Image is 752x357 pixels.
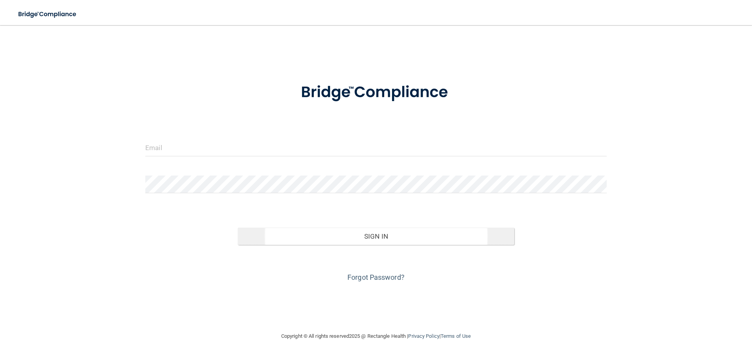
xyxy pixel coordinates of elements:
[408,333,439,339] a: Privacy Policy
[238,228,515,245] button: Sign In
[233,324,519,349] div: Copyright © All rights reserved 2025 @ Rectangle Health | |
[347,273,405,281] a: Forgot Password?
[441,333,471,339] a: Terms of Use
[285,72,467,113] img: bridge_compliance_login_screen.278c3ca4.svg
[145,139,607,156] input: Email
[12,6,84,22] img: bridge_compliance_login_screen.278c3ca4.svg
